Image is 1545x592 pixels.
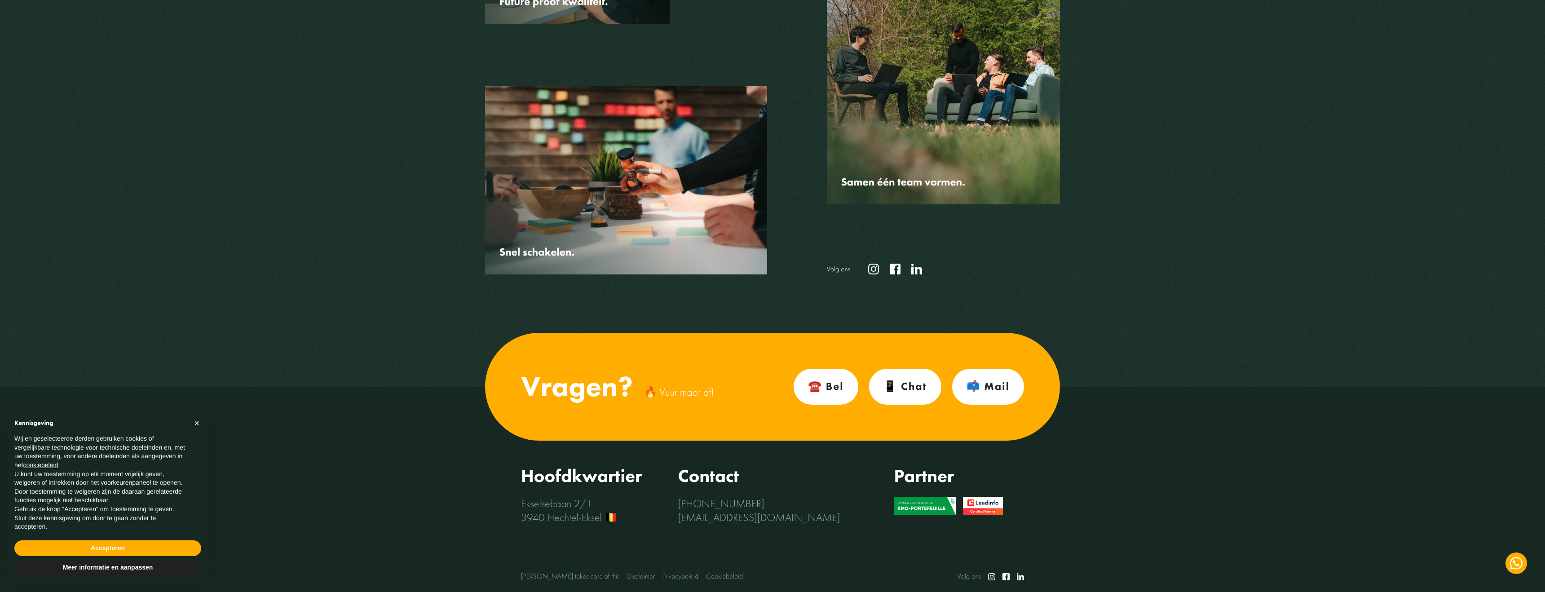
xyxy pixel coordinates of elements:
[14,434,187,469] p: Wij en geselecteerde derden gebruiken cookies of vergelijkbare technologie voor technische doelei...
[14,560,201,576] button: Meer informatie en aanpassen
[678,466,840,486] h3: Contact
[521,497,618,525] a: Ekselsebaan 2/13940 Hechtel-Eksel 🇧🇪
[963,497,1003,515] img: Leadinfo Certified Partner
[521,572,620,581] p: [PERSON_NAME] takes care of this
[190,416,204,430] button: Sluit deze kennisgeving
[706,571,743,581] a: Cookiebeleid
[869,369,941,405] a: 📱 Chat
[662,571,699,581] a: Privacybeleid
[521,466,642,486] h3: Hoofdkwartier
[841,176,965,194] span: Samen één team vormen.
[499,246,574,264] span: Snel schakelen.
[14,470,187,505] p: U kunt uw toestemming op elk moment vrijelijk geven, weigeren of intrekken door het voorkeurenpan...
[620,572,655,581] a: Disclaimer
[678,497,840,511] a: [PHONE_NUMBER]
[14,505,187,531] p: Gebruik de knop “Accepteren” om toestemming te geven. Sluit deze kennisgeving om door te gaan zon...
[644,385,714,399] p: 🔥 Vuur maar af!
[14,420,187,427] h2: Kennisgeving
[194,418,199,428] span: ×
[952,369,1024,405] a: 📫 Mail
[23,461,58,468] a: cookiebeleid
[521,371,633,403] h2: Vragen?
[794,369,858,405] a: ☎️ Bel
[958,572,981,581] span: Volg ons
[1510,557,1523,570] img: WhatsApp
[678,511,840,525] a: [EMAIL_ADDRESS][DOMAIN_NAME]
[894,466,1003,486] h3: Partner
[894,497,956,515] img: KMO Portefeuille
[14,540,201,557] button: Accepteren
[827,265,850,274] span: Volg ons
